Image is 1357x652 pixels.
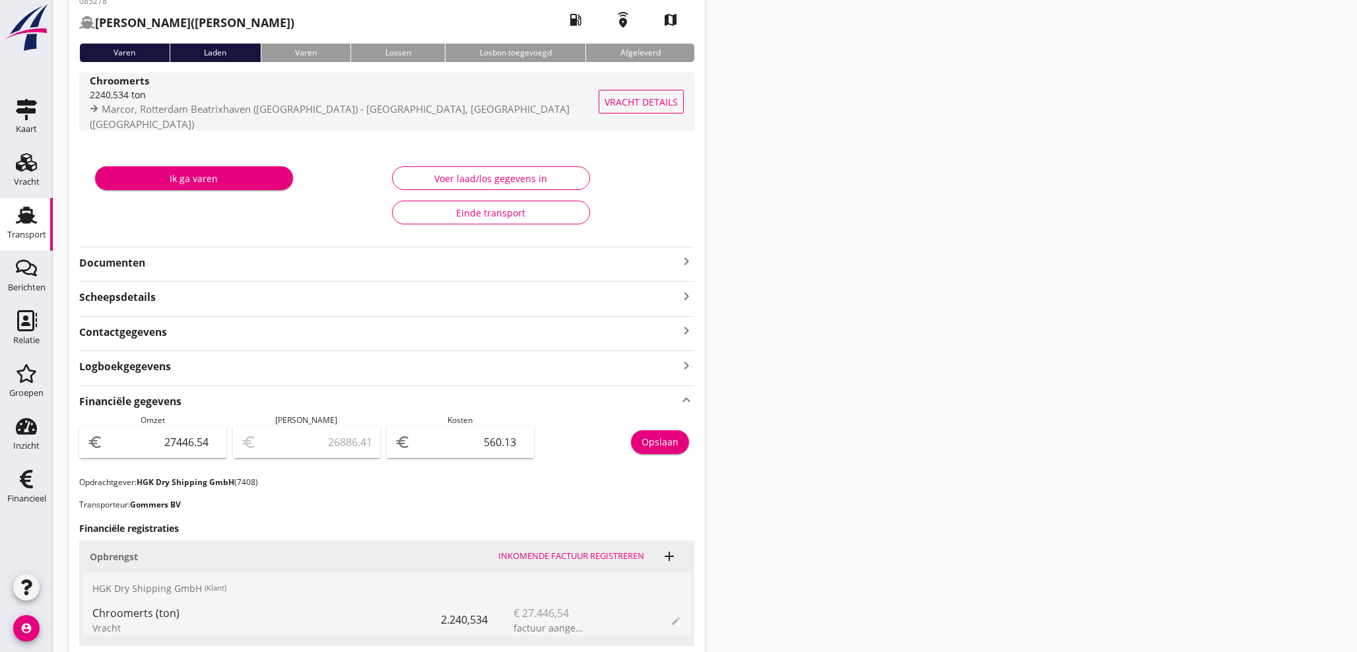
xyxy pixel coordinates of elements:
[557,1,594,38] i: local_gas_station
[445,44,585,62] div: Losbon toegevoegd
[403,206,579,220] div: Einde transport
[95,15,191,30] strong: [PERSON_NAME]
[79,290,156,305] strong: Scheepsdetails
[261,44,351,62] div: Varen
[92,621,441,635] div: Vracht
[678,287,694,305] i: keyboard_arrow_right
[605,95,678,109] span: Vracht details
[90,74,149,87] strong: Chroomerts
[585,44,694,62] div: Afgeleverd
[79,44,170,62] div: Varen
[205,583,226,594] small: (Klant)
[661,548,677,564] i: add
[79,359,171,374] strong: Logboekgegevens
[79,14,294,32] h2: ([PERSON_NAME])
[79,394,182,409] strong: Financiële gegevens
[16,125,37,133] div: Kaart
[141,414,165,426] span: Omzet
[441,604,513,636] div: 2.240,534
[137,476,234,488] strong: HGK Dry Shipping GmbH
[95,166,293,190] button: Ik ga varen
[79,499,694,511] p: Transporteur:
[87,434,103,450] i: euro
[8,283,46,292] div: Berichten
[90,88,609,102] div: 2240,534 ton
[92,605,441,621] div: Chroomerts (ton)
[14,178,40,186] div: Vracht
[395,434,411,450] i: euro
[605,1,642,38] i: emergency_share
[513,605,569,621] span: € 27.446,54
[642,435,678,449] div: Opslaan
[599,90,684,114] button: Vracht details
[7,494,46,503] div: Financieel
[170,44,261,62] div: Laden
[79,73,694,131] a: Chroomerts2240,534 tonMarcor, Rotterdam Beatrixhaven ([GEOGRAPHIC_DATA]) - [GEOGRAPHIC_DATA], [GE...
[90,550,138,563] strong: Opbrengst
[498,550,644,563] div: Inkomende factuur registreren
[13,615,40,641] i: account_circle
[3,3,50,52] img: logo-small.a267ee39.svg
[678,322,694,340] i: keyboard_arrow_right
[90,102,570,131] span: Marcor, Rotterdam Beatrixhaven ([GEOGRAPHIC_DATA]) - [GEOGRAPHIC_DATA], [GEOGRAPHIC_DATA] ([GEOGR...
[9,389,44,397] div: Groepen
[79,521,694,535] h3: Financiële registraties
[79,325,167,340] strong: Contactgegevens
[631,430,689,454] button: Opslaan
[392,166,590,190] button: Voer laad/los gegevens in
[678,391,694,409] i: keyboard_arrow_up
[79,255,678,271] strong: Documenten
[652,1,689,38] i: map
[130,499,181,510] strong: Gommers BV
[79,476,694,488] p: Opdrachtgever: (7408)
[513,621,586,635] div: factuur aangemaakt
[106,432,218,453] input: 0,00
[678,253,694,269] i: keyboard_arrow_right
[7,230,46,239] div: Transport
[106,172,282,185] div: Ik ga varen
[392,201,590,224] button: Einde transport
[678,356,694,374] i: keyboard_arrow_right
[350,44,445,62] div: Lossen
[413,432,526,453] input: 0,00
[448,414,473,426] span: Kosten
[276,414,338,426] span: [PERSON_NAME]
[403,172,579,185] div: Voer laad/los gegevens in
[493,547,649,566] button: Inkomende factuur registreren
[82,572,692,604] div: HGK Dry Shipping GmbH
[13,336,40,344] div: Relatie
[13,441,40,450] div: Inzicht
